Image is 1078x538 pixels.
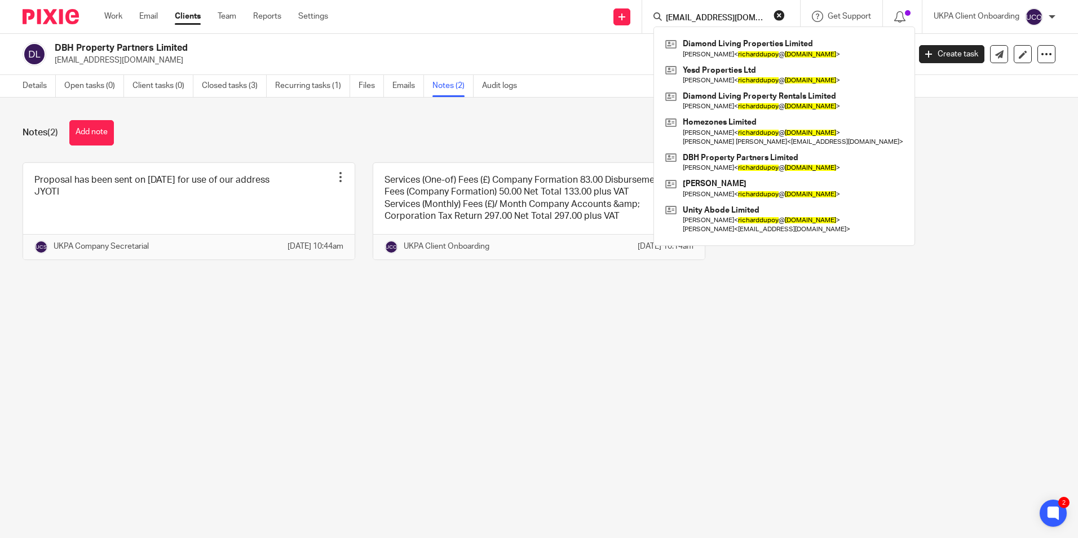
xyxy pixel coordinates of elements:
[55,42,732,54] h2: DBH Property Partners Limited
[253,11,281,22] a: Reports
[774,10,785,21] button: Clear
[288,241,343,252] p: [DATE] 10:44am
[175,11,201,22] a: Clients
[54,241,149,252] p: UKPA Company Secretarial
[55,55,902,66] p: [EMAIL_ADDRESS][DOMAIN_NAME]
[934,11,1019,22] p: UKPA Client Onboarding
[1025,8,1043,26] img: svg%3E
[432,75,474,97] a: Notes (2)
[23,127,58,139] h1: Notes
[64,75,124,97] a: Open tasks (0)
[385,240,398,254] img: svg%3E
[638,241,693,252] p: [DATE] 10:14am
[23,9,79,24] img: Pixie
[104,11,122,22] a: Work
[828,12,871,20] span: Get Support
[404,241,489,252] p: UKPA Client Onboarding
[482,75,525,97] a: Audit logs
[34,240,48,254] img: svg%3E
[1058,497,1070,508] div: 2
[69,120,114,145] button: Add note
[665,14,766,24] input: Search
[218,11,236,22] a: Team
[139,11,158,22] a: Email
[298,11,328,22] a: Settings
[202,75,267,97] a: Closed tasks (3)
[919,45,984,63] a: Create task
[275,75,350,97] a: Recurring tasks (1)
[47,128,58,137] span: (2)
[23,42,46,66] img: svg%3E
[23,75,56,97] a: Details
[359,75,384,97] a: Files
[132,75,193,97] a: Client tasks (0)
[392,75,424,97] a: Emails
